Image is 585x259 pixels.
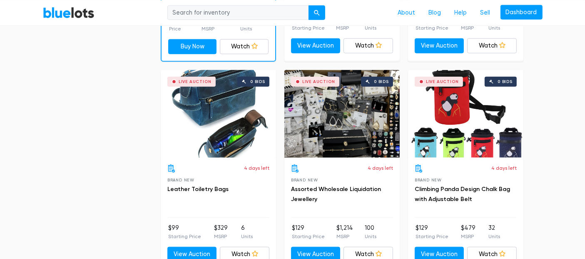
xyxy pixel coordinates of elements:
span: Brand New [167,178,194,182]
p: 4 days left [491,164,517,172]
p: MSRP [214,233,228,240]
a: Watch [344,38,393,53]
li: $1,214 [336,224,353,240]
a: Blog [422,5,448,20]
li: 6 [241,224,253,240]
div: Live Auction [426,80,459,84]
a: View Auction [291,38,341,53]
p: MSRP [336,233,353,240]
p: Starting Price [292,24,325,32]
div: Live Auction [179,80,212,84]
a: About [391,5,422,20]
a: Buy Now [168,39,217,54]
span: Brand New [415,178,442,182]
p: Units [365,233,376,240]
li: 100 [365,224,376,240]
a: Assorted Wholesale Liquidation Jewellery [291,186,381,203]
p: Starting Price [168,233,201,240]
p: Starting Price [292,233,325,240]
p: MSRP [461,24,476,32]
p: MSRP [336,24,353,32]
p: Units [365,24,376,32]
p: Starting Price [416,24,448,32]
li: $329 [214,224,228,240]
li: $129 [292,224,325,240]
li: $129 [416,224,448,240]
p: 4 days left [368,164,393,172]
a: View Auction [415,38,464,53]
p: Units [488,233,500,240]
input: Search for inventory [167,5,309,20]
div: 0 bids [498,80,513,84]
p: Units [240,25,252,33]
p: Price [169,25,182,33]
li: $479 [461,224,475,240]
li: $99 [168,224,201,240]
p: Starting Price [416,233,448,240]
a: Sell [474,5,497,20]
p: Units [241,233,253,240]
div: 0 bids [374,80,389,84]
p: MSRP [202,25,221,33]
a: BlueLots [43,6,95,18]
li: 32 [488,224,500,240]
p: 4 days left [244,164,269,172]
a: Watch [220,39,269,54]
a: Live Auction 0 bids [284,70,400,158]
div: 0 bids [250,80,265,84]
a: Live Auction 0 bids [161,70,276,158]
a: Climbing Panda Design Chalk Bag with Adjustable Belt [415,186,510,203]
p: MSRP [461,233,475,240]
span: Brand New [291,178,318,182]
a: Help [448,5,474,20]
a: Leather Toiletry Bags [167,186,229,193]
p: Units [488,24,500,32]
div: Live Auction [302,80,335,84]
a: Live Auction 0 bids [408,70,523,158]
a: Watch [467,38,517,53]
a: Dashboard [500,5,543,20]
